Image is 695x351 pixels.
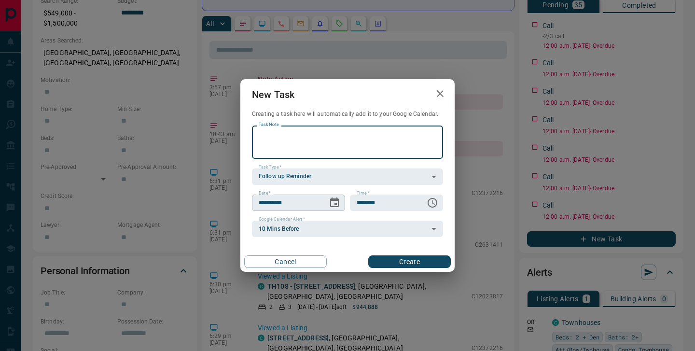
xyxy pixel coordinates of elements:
button: Create [368,255,451,268]
label: Google Calendar Alert [259,216,305,223]
button: Choose time, selected time is 6:00 AM [423,193,442,212]
button: Choose date, selected date is Sep 16, 2025 [325,193,344,212]
div: 10 Mins Before [252,221,443,237]
label: Date [259,190,271,197]
label: Task Type [259,164,281,170]
h2: New Task [240,79,306,110]
label: Time [357,190,369,197]
label: Task Note [259,122,278,128]
button: Cancel [244,255,327,268]
div: Follow up Reminder [252,168,443,185]
p: Creating a task here will automatically add it to your Google Calendar. [252,110,443,118]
